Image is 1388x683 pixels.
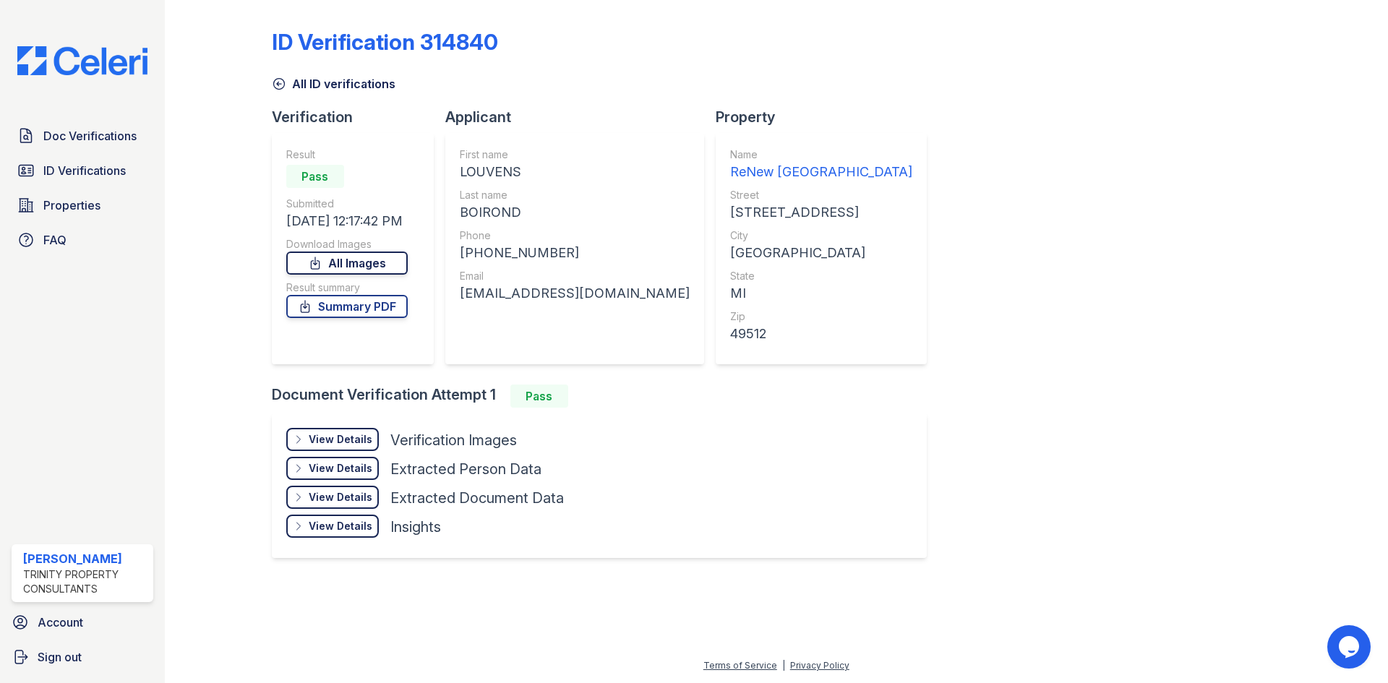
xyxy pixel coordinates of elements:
[730,162,912,182] div: ReNew [GEOGRAPHIC_DATA]
[716,107,938,127] div: Property
[782,660,785,671] div: |
[286,211,408,231] div: [DATE] 12:17:42 PM
[730,243,912,263] div: [GEOGRAPHIC_DATA]
[38,648,82,666] span: Sign out
[12,191,153,220] a: Properties
[460,147,690,162] div: First name
[703,660,777,671] a: Terms of Service
[272,75,395,93] a: All ID verifications
[309,490,372,504] div: View Details
[43,231,67,249] span: FAQ
[309,519,372,533] div: View Details
[272,385,938,408] div: Document Verification Attempt 1
[6,608,159,637] a: Account
[730,228,912,243] div: City
[730,324,912,344] div: 49512
[38,614,83,631] span: Account
[460,283,690,304] div: [EMAIL_ADDRESS][DOMAIN_NAME]
[12,156,153,185] a: ID Verifications
[730,147,912,182] a: Name ReNew [GEOGRAPHIC_DATA]
[286,197,408,211] div: Submitted
[730,147,912,162] div: Name
[730,202,912,223] div: [STREET_ADDRESS]
[23,567,147,596] div: Trinity Property Consultants
[730,309,912,324] div: Zip
[460,243,690,263] div: [PHONE_NUMBER]
[309,461,372,476] div: View Details
[390,459,541,479] div: Extracted Person Data
[272,107,445,127] div: Verification
[510,385,568,408] div: Pass
[730,188,912,202] div: Street
[445,107,716,127] div: Applicant
[390,488,564,508] div: Extracted Document Data
[286,280,408,295] div: Result summary
[6,46,159,75] img: CE_Logo_Blue-a8612792a0a2168367f1c8372b55b34899dd931a85d93a1a3d3e32e68fde9ad4.png
[286,252,408,275] a: All Images
[286,165,344,188] div: Pass
[43,197,100,214] span: Properties
[1327,625,1374,669] iframe: chat widget
[286,295,408,318] a: Summary PDF
[272,29,498,55] div: ID Verification 314840
[390,430,517,450] div: Verification Images
[309,432,372,447] div: View Details
[460,269,690,283] div: Email
[730,283,912,304] div: MI
[12,225,153,254] a: FAQ
[286,147,408,162] div: Result
[12,121,153,150] a: Doc Verifications
[460,188,690,202] div: Last name
[790,660,849,671] a: Privacy Policy
[43,162,126,179] span: ID Verifications
[460,162,690,182] div: LOUVENS
[23,550,147,567] div: [PERSON_NAME]
[6,643,159,671] a: Sign out
[460,228,690,243] div: Phone
[286,237,408,252] div: Download Images
[390,517,441,537] div: Insights
[730,269,912,283] div: State
[460,202,690,223] div: BOIROND
[43,127,137,145] span: Doc Verifications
